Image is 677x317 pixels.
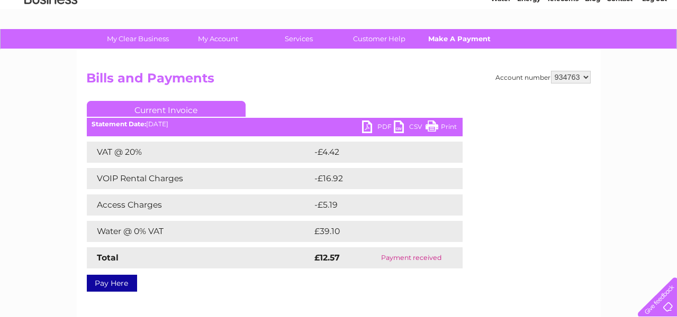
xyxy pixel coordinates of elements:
a: CSV [394,120,426,136]
h2: Bills and Payments [87,71,591,91]
a: Telecoms [547,45,579,53]
a: Customer Help [336,29,423,49]
a: Make A Payment [416,29,503,49]
a: Current Invoice [87,101,246,117]
a: Blog [585,45,600,53]
a: My Account [175,29,262,49]
div: [DATE] [87,120,463,128]
td: Access Charges [87,194,312,216]
a: Print [426,120,457,136]
a: PDF [362,120,394,136]
td: -£5.19 [312,194,439,216]
a: Energy [517,45,540,53]
td: VOIP Rental Charges [87,168,312,189]
td: Payment received [360,247,463,268]
div: Clear Business is a trading name of Verastar Limited (registered in [GEOGRAPHIC_DATA] No. 3667643... [89,6,589,51]
td: -£4.42 [312,142,440,163]
a: Pay Here [87,275,137,292]
td: Water @ 0% VAT [87,221,312,242]
td: VAT @ 20% [87,142,312,163]
img: logo.png [24,27,78,60]
b: Statement Date: [92,120,147,128]
a: 0333 014 3131 [477,5,550,18]
td: -£16.92 [312,168,443,189]
a: Water [491,45,511,53]
a: My Clear Business [94,29,182,49]
div: Account number [496,71,591,83]
strong: Total [97,253,119,263]
td: £39.10 [312,221,440,242]
a: Contact [607,45,633,53]
a: Log out [642,45,667,53]
a: Services [255,29,342,49]
strong: £12.57 [315,253,340,263]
